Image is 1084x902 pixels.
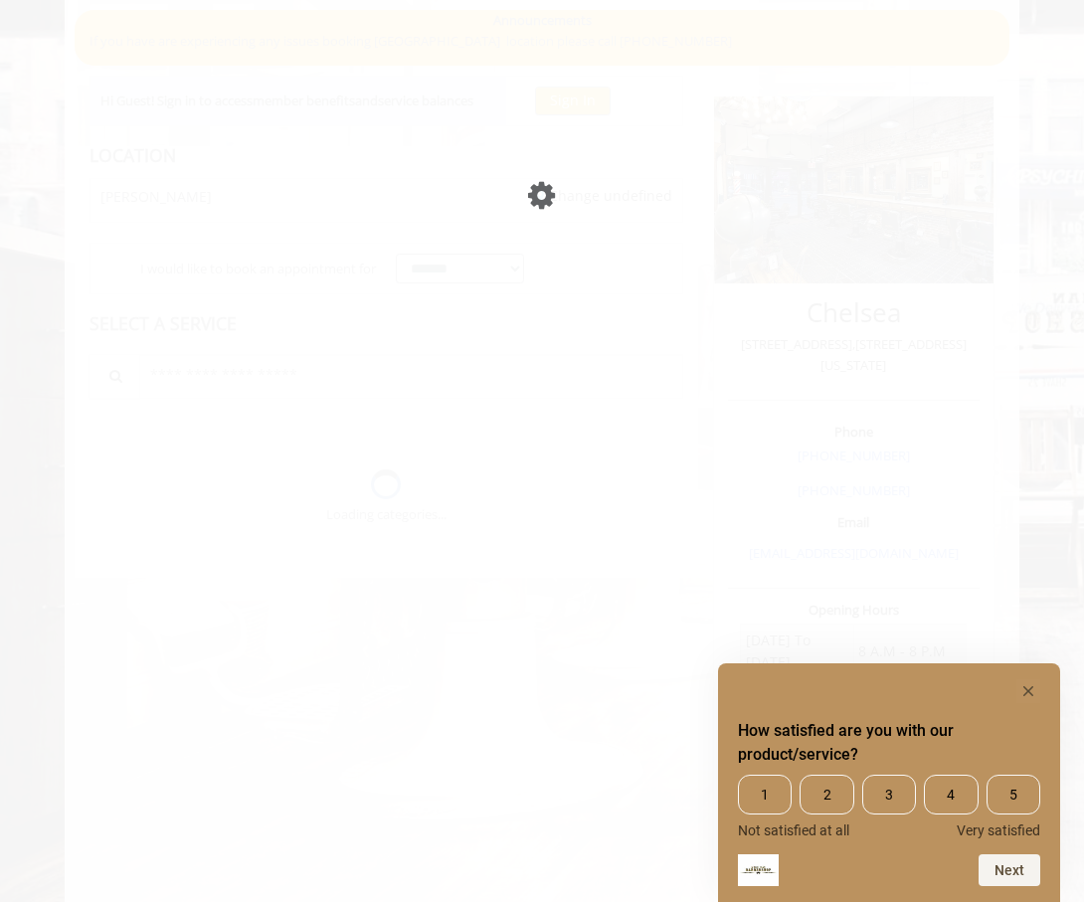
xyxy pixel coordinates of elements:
span: Not satisfied at all [738,822,849,838]
span: 1 [738,775,792,814]
span: 4 [924,775,978,814]
span: Very satisfied [957,822,1040,838]
span: 3 [862,775,916,814]
div: How satisfied are you with our product/service? Select an option from 1 to 5, with 1 being Not sa... [738,775,1040,838]
span: 5 [987,775,1040,814]
h2: How satisfied are you with our product/service? Select an option from 1 to 5, with 1 being Not sa... [738,719,1040,767]
span: 2 [800,775,853,814]
div: How satisfied are you with our product/service? Select an option from 1 to 5, with 1 being Not sa... [738,679,1040,886]
button: Next question [979,854,1040,886]
button: Hide survey [1016,679,1040,703]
